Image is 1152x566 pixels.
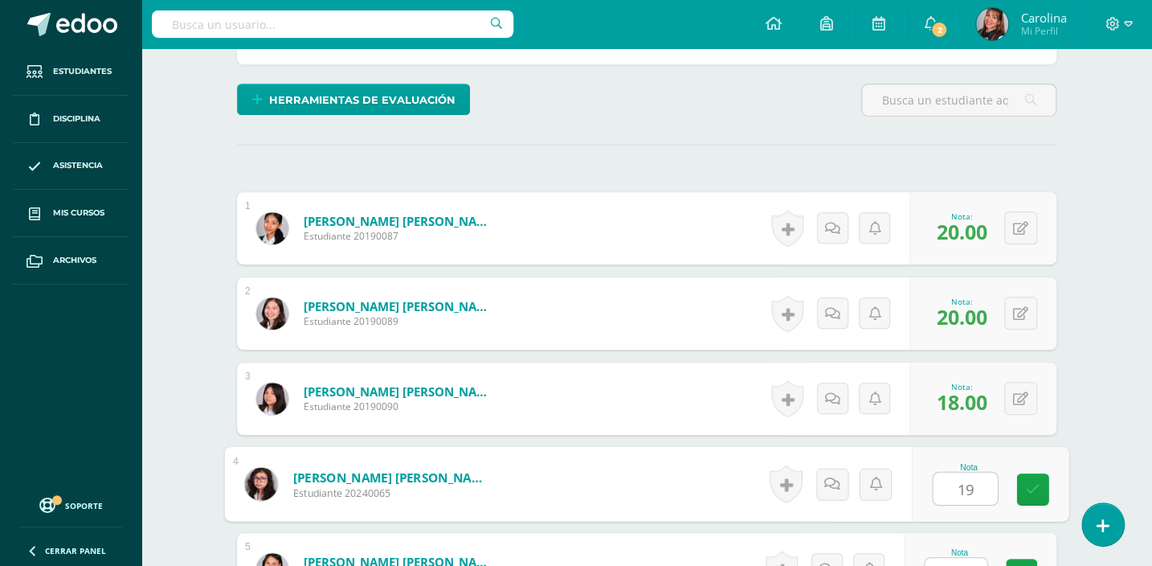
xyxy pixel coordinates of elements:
[13,96,129,143] a: Disciplina
[936,296,987,307] div: Nota:
[53,113,100,125] span: Disciplina
[244,467,277,500] img: 4ac9caf880c6ebaa1a9aeaf034730cf9.png
[304,298,496,314] a: [PERSON_NAME] [PERSON_NAME]
[65,500,103,511] span: Soporte
[293,486,492,500] span: Estudiante 20240065
[976,8,1008,40] img: 17867b346fd2fc05e59add6266d41238.png
[152,10,513,38] input: Busca un usuario...
[862,84,1056,116] input: Busca un estudiante aquí...
[304,229,496,243] span: Estudiante 20190087
[936,211,987,222] div: Nota:
[936,381,987,392] div: Nota:
[304,400,496,413] span: Estudiante 20190090
[256,297,288,330] img: 77ffd60aa9631637fc3004f10549ee1f.png
[45,545,106,556] span: Cerrar panel
[269,85,455,115] span: Herramientas de evaluación
[19,494,122,515] a: Soporte
[304,213,496,229] a: [PERSON_NAME] [PERSON_NAME]
[1020,24,1066,38] span: Mi Perfil
[293,469,492,486] a: [PERSON_NAME] [PERSON_NAME]
[256,383,288,415] img: a0073936bc21d56685a98dc3d0401354.png
[933,462,1006,471] div: Nota
[933,473,998,505] input: 0-20.0
[924,548,995,557] div: Nota
[936,218,987,245] span: 20.00
[304,383,496,400] a: [PERSON_NAME] [PERSON_NAME]
[936,388,987,416] span: 18.00
[53,65,112,78] span: Estudiantes
[53,207,104,219] span: Mis cursos
[13,190,129,237] a: Mis cursos
[13,237,129,285] a: Archivos
[237,84,470,115] a: Herramientas de evaluación
[53,254,96,267] span: Archivos
[304,314,496,328] span: Estudiante 20190089
[936,303,987,330] span: 20.00
[53,159,103,172] span: Asistencia
[256,212,288,244] img: 42ab4002cb005b0e14d95ee6bfde933a.png
[13,143,129,191] a: Asistencia
[13,48,129,96] a: Estudiantes
[930,21,948,39] span: 2
[1020,10,1066,26] span: Carolina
